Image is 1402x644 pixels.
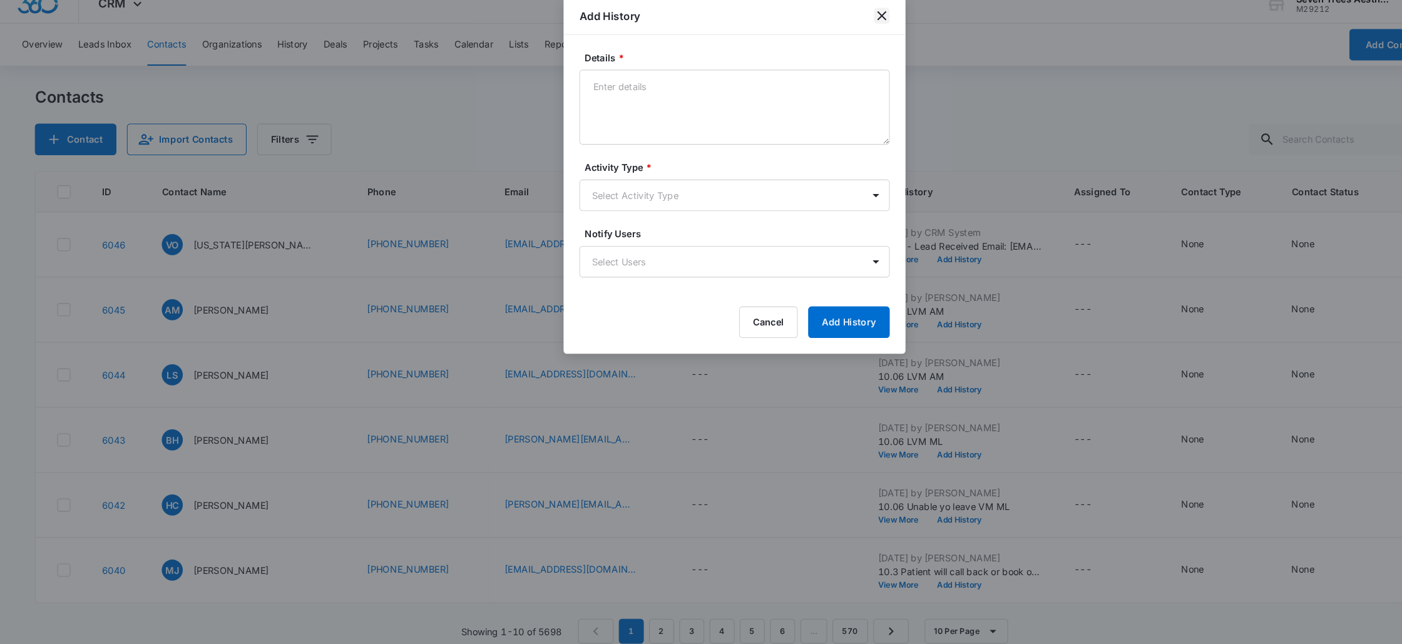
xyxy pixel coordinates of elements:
label: Notify Users [558,231,854,244]
button: Cancel [705,307,761,337]
label: Activity Type [558,168,854,181]
h1: Add History [553,23,611,38]
button: close [834,23,849,38]
label: Details [558,63,854,76]
button: Add History [771,307,849,337]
